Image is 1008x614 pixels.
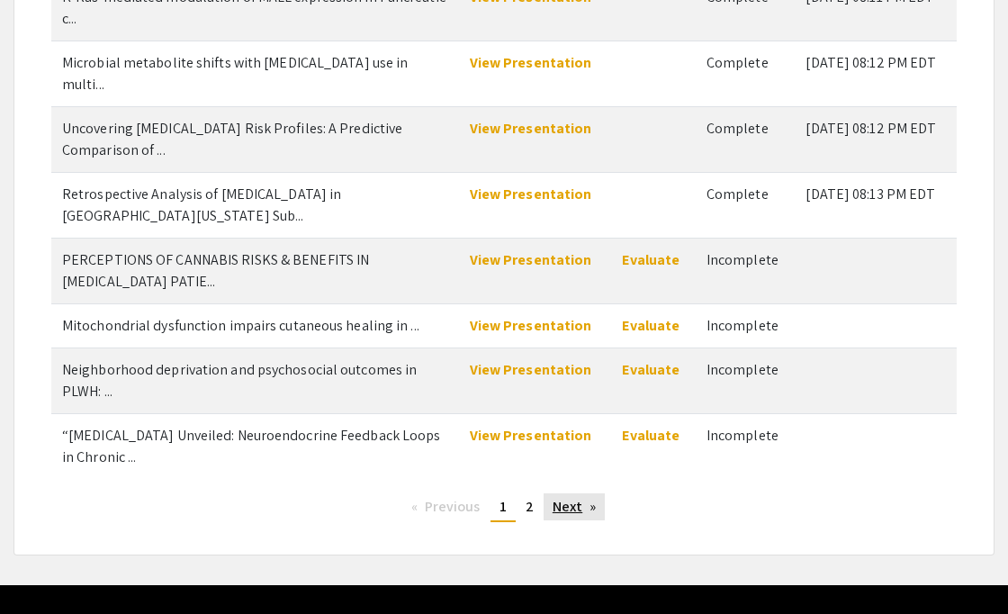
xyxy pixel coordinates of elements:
a: Evaluate [622,360,679,379]
td: Complete [696,41,796,107]
td: [DATE] 08:13 PM EDT [795,173,957,239]
span: 1 [499,497,507,516]
td: [DATE] 08:12 PM EDT [795,107,957,173]
span: PERCEPTIONS OF CANNABIS RISKS &amp; BENEFITS IN CANCER PATIENTS [62,250,369,291]
span: Microbial metabolite shifts with antidepressant use in multiple sclerosis [62,53,408,94]
a: View Presentation [470,316,592,335]
a: Evaluate [622,316,679,335]
span: Neighborhood deprivation and psychosocial outcomes in PLWH: moderation by inflammation and safety [62,360,417,401]
span: 2 [526,497,534,516]
span: Uncovering Cancer Risk Profiles: A Predictive Comparison of Key Lifestyle and Genetic Factors [62,119,402,159]
a: View Presentation [470,119,592,138]
td: Incomplete [696,348,796,414]
a: View Presentation [470,360,592,379]
td: Complete [696,173,796,239]
td: Incomplete [696,414,796,480]
a: View Presentation [470,53,592,72]
span: Previous [425,497,481,516]
a: Next page [544,493,606,520]
span: Mitochondrial dysfunction impairs cutaneous healing in&nbsp;multiple&nbsp;models of skin aging​ [62,316,419,335]
td: [DATE] 08:12 PM EDT [795,41,957,107]
a: View Presentation [470,250,592,269]
td: Complete [696,107,796,173]
iframe: Chat [13,533,76,600]
a: View Presentation [470,185,592,203]
td: Incomplete [696,239,796,304]
span: “Melasma Unveiled: Neuroendocrine Feedback Loops in Chronic Pigmentation” [62,426,441,466]
td: Incomplete [696,304,796,348]
a: View Presentation [470,426,592,445]
ul: Pagination [65,493,943,522]
a: Evaluate [622,250,679,269]
a: Evaluate [622,426,679,445]
span: Retrospective Analysis of Breast Cancer in South Florida Sub-ethnic Hispanics: Focus on Reclassif... [62,185,341,225]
